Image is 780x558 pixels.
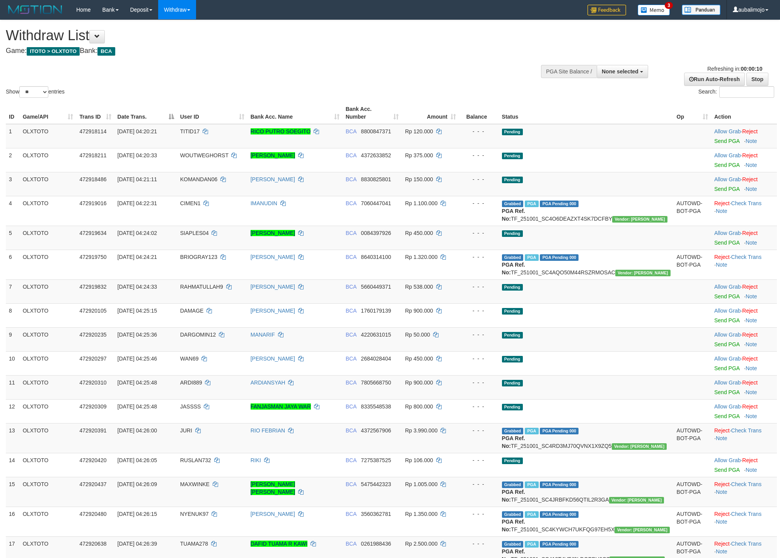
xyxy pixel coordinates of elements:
span: [DATE] 04:21:11 [118,176,157,182]
span: DARGOMIN12 [180,332,216,338]
div: - - - [462,355,496,362]
span: 472920310 [79,379,106,386]
strong: 00:00:10 [741,66,762,72]
span: Pending [502,404,523,410]
span: JASSSS [180,403,201,410]
span: [DATE] 04:26:05 [118,457,157,463]
a: Note [746,341,757,347]
span: Pending [502,356,523,362]
button: None selected [597,65,648,78]
span: BCA [346,176,357,182]
span: Pending [502,332,523,339]
span: 472919832 [79,284,106,290]
th: Bank Acc. Name: activate to sort column ascending [247,102,343,124]
span: · [714,128,742,134]
th: User ID: activate to sort column ascending [177,102,247,124]
td: OLXTOTO [20,172,77,196]
a: Allow Grab [714,356,741,362]
a: Reject [742,230,758,236]
td: TF_251001_SC4RD3MJ70QVNX1X9ZQ5 [499,423,674,453]
span: · [714,356,742,362]
span: Pending [502,153,523,159]
td: OLXTOTO [20,453,77,477]
span: BCA [97,47,115,56]
span: Copy 7060447041 to clipboard [361,200,391,206]
a: RIKI [251,457,261,463]
a: DAFID TUAMA R KAWI [251,541,307,547]
a: Reject [742,284,758,290]
span: Copy 4372567906 to clipboard [361,427,391,434]
span: 472919750 [79,254,106,260]
span: Marked by aubalimojo [525,201,538,207]
a: Note [716,548,727,555]
span: RUSLAN732 [180,457,211,463]
span: Copy 1760179139 to clipboard [361,308,391,314]
a: Send PGA [714,186,739,192]
a: ARDIANSYAH [251,379,285,386]
div: - - - [462,427,496,434]
td: OLXTOTO [20,477,77,507]
div: - - - [462,229,496,237]
a: Reject [742,308,758,314]
a: Reject [714,511,730,517]
div: - - - [462,151,496,159]
span: Pending [502,380,523,386]
a: Run Auto-Refresh [684,73,745,86]
span: [DATE] 04:20:21 [118,128,157,134]
a: [PERSON_NAME] [251,254,295,260]
th: Op: activate to sort column ascending [674,102,711,124]
span: JURI [180,427,192,434]
a: MANARIF [251,332,275,338]
a: Note [746,293,757,299]
a: Reject [742,152,758,158]
b: PGA Ref. No: [502,208,525,222]
span: ARDI889 [180,379,202,386]
a: Reject [742,332,758,338]
span: PGA Pending [540,428,579,434]
span: KOMANDAN06 [180,176,217,182]
a: Note [716,519,727,525]
a: [PERSON_NAME] [251,308,295,314]
span: Pending [502,230,523,237]
th: ID [6,102,20,124]
span: BCA [346,254,357,260]
span: Pending [502,177,523,183]
a: Check Trans [731,541,762,547]
a: [PERSON_NAME] [251,284,295,290]
td: 4 [6,196,20,226]
td: 13 [6,423,20,453]
a: Note [746,389,757,395]
span: CIMEN1 [180,200,201,206]
div: - - - [462,403,496,410]
td: OLXTOTO [20,399,77,423]
span: · [714,284,742,290]
span: WAN69 [180,356,199,362]
label: Search: [698,86,774,98]
span: 472920391 [79,427,106,434]
a: [PERSON_NAME] [251,176,295,182]
a: Check Trans [731,511,762,517]
span: Pending [502,129,523,135]
span: Rp 900.000 [405,308,433,314]
a: Note [716,262,727,268]
a: Send PGA [714,467,739,473]
img: MOTION_logo.png [6,4,65,15]
a: Allow Grab [714,457,741,463]
span: 472918211 [79,152,106,158]
span: · [714,230,742,236]
a: Note [746,317,757,323]
a: Reject [742,403,758,410]
span: TITID17 [180,128,200,134]
span: 3 [665,2,673,9]
span: Rp 50.000 [405,332,430,338]
a: Stop [746,73,768,86]
span: 472918114 [79,128,106,134]
span: · [714,308,742,314]
a: Allow Grab [714,379,741,386]
a: IMANUDIN [251,200,277,206]
td: 8 [6,303,20,327]
a: Reject [714,427,730,434]
td: OLXTOTO [20,196,77,226]
span: BCA [346,284,357,290]
span: BCA [346,152,357,158]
